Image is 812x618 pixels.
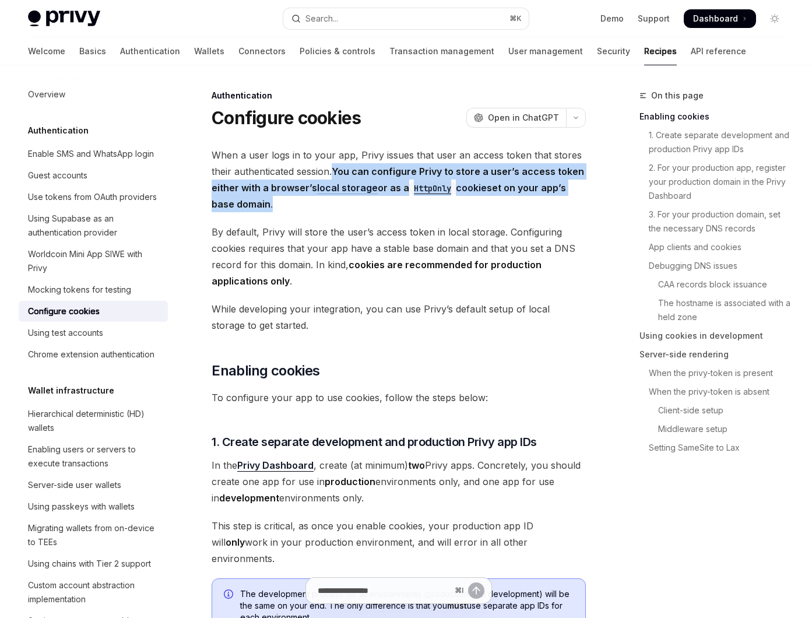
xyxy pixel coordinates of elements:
[639,326,793,345] a: Using cookies in development
[212,301,586,333] span: While developing your integration, you can use Privy’s default setup of local storage to get star...
[212,434,537,450] span: 1. Create separate development and production Privy app IDs
[212,518,586,567] span: This step is critical, as once you enable cookies, your production app ID will work in your produ...
[28,384,114,398] h5: Wallet infrastructure
[693,13,738,24] span: Dashboard
[600,13,624,24] a: Demo
[19,475,168,496] a: Server-side user wallets
[28,407,161,435] div: Hierarchical deterministic (HD) wallets
[389,37,494,65] a: Transaction management
[19,165,168,186] a: Guest accounts
[19,279,168,300] a: Mocking tokens for testing
[19,187,168,208] a: Use tokens from OAuth providers
[466,108,566,128] button: Open in ChatGPT
[639,238,793,257] a: App clients and cookies
[212,166,584,210] strong: You can configure Privy to store a user’s access token either with a browser’s or as a set on you...
[28,212,161,240] div: Using Supabase as an authentication provider
[19,518,168,553] a: Migrating wallets from on-device to TEEs
[28,168,87,182] div: Guest accounts
[19,575,168,610] a: Custom account abstraction implementation
[409,182,456,195] code: HttpOnly
[19,84,168,105] a: Overview
[19,344,168,365] a: Chrome extension authentication
[28,578,161,606] div: Custom account abstraction implementation
[28,147,154,161] div: Enable SMS and WhatsApp login
[212,147,586,212] span: When a user logs in to your app, Privy issues that user an access token that stores their authent...
[28,247,161,275] div: Worldcoin Mini App SIWE with Privy
[639,107,793,126] a: Enabling cookies
[28,283,131,297] div: Mocking tokens for testing
[639,126,793,159] a: 1. Create separate development and production Privy app IDs
[639,345,793,364] a: Server-side rendering
[19,301,168,322] a: Configure cookies
[639,420,793,438] a: Middleware setup
[28,478,121,492] div: Server-side user wallets
[488,112,559,124] span: Open in ChatGPT
[28,304,100,318] div: Configure cookies
[638,13,670,24] a: Support
[19,403,168,438] a: Hierarchical deterministic (HD) wallets
[19,553,168,574] a: Using chains with Tier 2 support
[28,557,151,571] div: Using chains with Tier 2 support
[639,364,793,382] a: When the privy-token is present
[508,37,583,65] a: User management
[305,12,338,26] div: Search...
[639,401,793,420] a: Client-side setup
[194,37,224,65] a: Wallets
[639,205,793,238] a: 3. For your production domain, set the necessary DNS records
[509,14,522,23] span: ⌘ K
[219,492,279,504] strong: development
[120,37,180,65] a: Authentication
[765,9,784,28] button: Toggle dark mode
[19,244,168,279] a: Worldcoin Mini App SIWE with Privy
[19,143,168,164] a: Enable SMS and WhatsApp login
[283,8,529,29] button: Open search
[212,457,586,506] span: In the , create (at minimum) Privy apps. Concretely, you should create one app for use in environ...
[639,438,793,457] a: Setting SameSite to Lax
[212,361,319,380] span: Enabling cookies
[28,190,157,204] div: Use tokens from OAuth providers
[639,294,793,326] a: The hostname is associated with a held zone
[28,87,65,101] div: Overview
[28,521,161,549] div: Migrating wallets from on-device to TEEs
[212,107,361,128] h1: Configure cookies
[408,459,425,471] strong: two
[19,208,168,243] a: Using Supabase as an authentication provider
[639,159,793,205] a: 2. For your production app, register your production domain in the Privy Dashboard
[212,259,542,287] strong: cookies are recommended for production applications only
[237,459,314,471] strong: Privy Dashboard
[28,500,135,514] div: Using passkeys with wallets
[28,326,103,340] div: Using test accounts
[300,37,375,65] a: Policies & controls
[684,9,756,28] a: Dashboard
[19,496,168,517] a: Using passkeys with wallets
[409,182,487,194] a: HttpOnlycookie
[28,37,65,65] a: Welcome
[212,90,586,101] div: Authentication
[644,37,677,65] a: Recipes
[639,382,793,401] a: When the privy-token is absent
[28,443,161,470] div: Enabling users or servers to execute transactions
[28,124,89,138] h5: Authentication
[19,322,168,343] a: Using test accounts
[318,578,450,603] input: Ask a question...
[691,37,746,65] a: API reference
[237,459,314,472] a: Privy Dashboard
[28,347,154,361] div: Chrome extension authentication
[79,37,106,65] a: Basics
[325,476,375,487] strong: production
[212,389,586,406] span: To configure your app to use cookies, follow the steps below:
[639,275,793,294] a: CAA records block issuance
[238,37,286,65] a: Connectors
[226,536,245,548] strong: only
[28,10,100,27] img: light logo
[468,582,484,599] button: Send message
[212,224,586,289] span: By default, Privy will store the user’s access token in local storage. Configuring cookies requir...
[317,182,378,194] a: local storage
[651,89,704,103] span: On this page
[639,257,793,275] a: Debugging DNS issues
[597,37,630,65] a: Security
[19,439,168,474] a: Enabling users or servers to execute transactions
